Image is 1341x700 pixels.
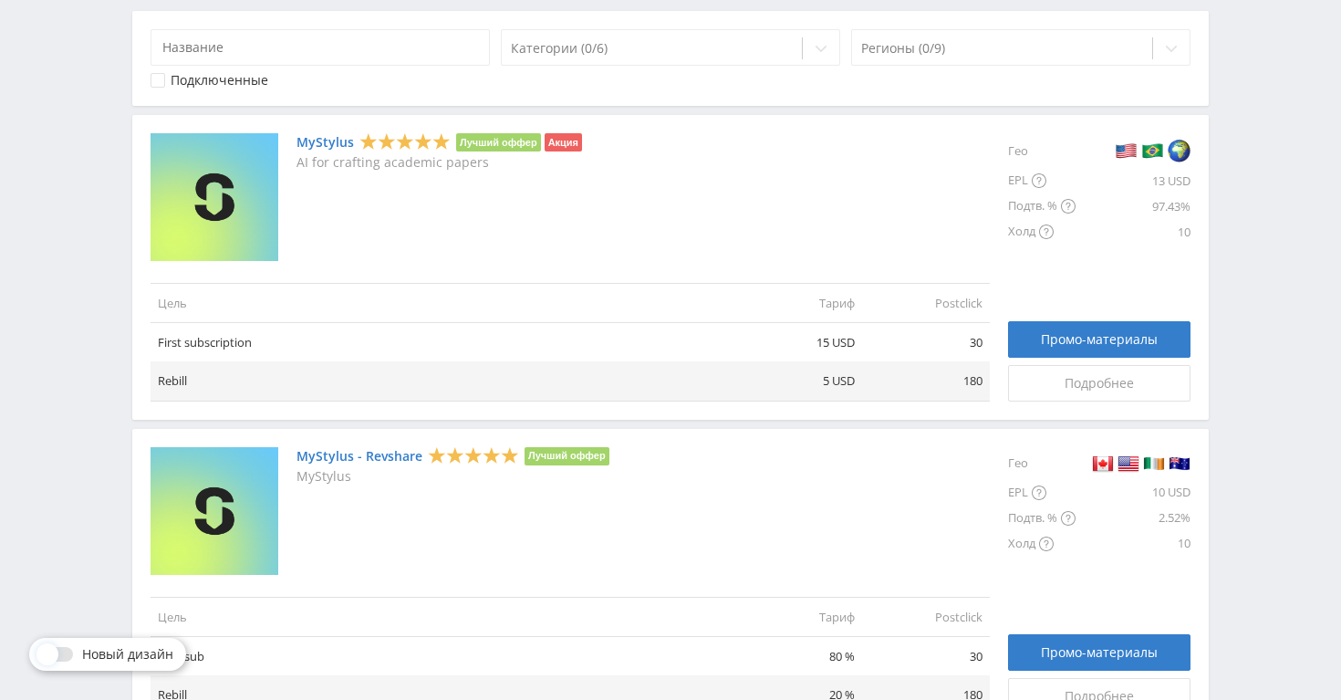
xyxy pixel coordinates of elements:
div: Подтв. % [1008,193,1076,219]
td: 180 [862,361,990,401]
div: Гео [1008,133,1076,168]
div: EPL [1008,480,1076,506]
td: Postclick [862,597,990,636]
img: MyStylus - Revshare [151,447,278,575]
img: MyStylus [151,133,278,261]
p: MyStylus [296,469,609,484]
div: 97.43% [1076,193,1190,219]
div: 13 USD [1076,168,1190,193]
div: EPL [1008,168,1076,193]
a: Промо-материалы [1008,634,1190,671]
div: Гео [1008,447,1076,480]
span: Новый дизайн [82,647,173,662]
a: Подробнее [1008,365,1190,402]
p: AI for crafting academic papers [296,155,582,170]
td: Цель [151,283,734,322]
td: Тариф [734,597,862,636]
td: First subscription [151,323,734,362]
div: 2.52% [1076,506,1190,531]
div: Холд [1008,219,1076,245]
a: Промо-материалы [1008,321,1190,358]
td: Тариф [734,283,862,322]
td: 30 [862,323,990,362]
div: 5 Stars [428,445,519,465]
div: 5 Stars [359,132,451,151]
span: Промо-материалы [1041,645,1158,660]
span: Промо-материалы [1041,332,1158,347]
td: Rebill [151,361,734,401]
td: 30 [862,636,990,675]
td: 5 USD [734,361,862,401]
div: 10 USD [1076,480,1190,506]
li: Лучший оффер [525,447,609,465]
a: MyStylus - Revshare [296,449,422,464]
li: Лучший оффер [456,133,541,151]
span: Подробнее [1065,376,1134,391]
td: 80 % [734,636,862,675]
td: Цель [151,597,734,636]
td: Postclick [862,283,990,322]
div: Подключенные [171,73,268,88]
li: Акция [545,133,582,151]
td: First sub [151,636,734,675]
div: Холд [1008,531,1076,557]
a: MyStylus [296,135,354,150]
div: 10 [1076,531,1190,557]
td: 15 USD [734,323,862,362]
div: 10 [1076,219,1190,245]
div: Подтв. % [1008,506,1076,531]
input: Название [151,29,490,66]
